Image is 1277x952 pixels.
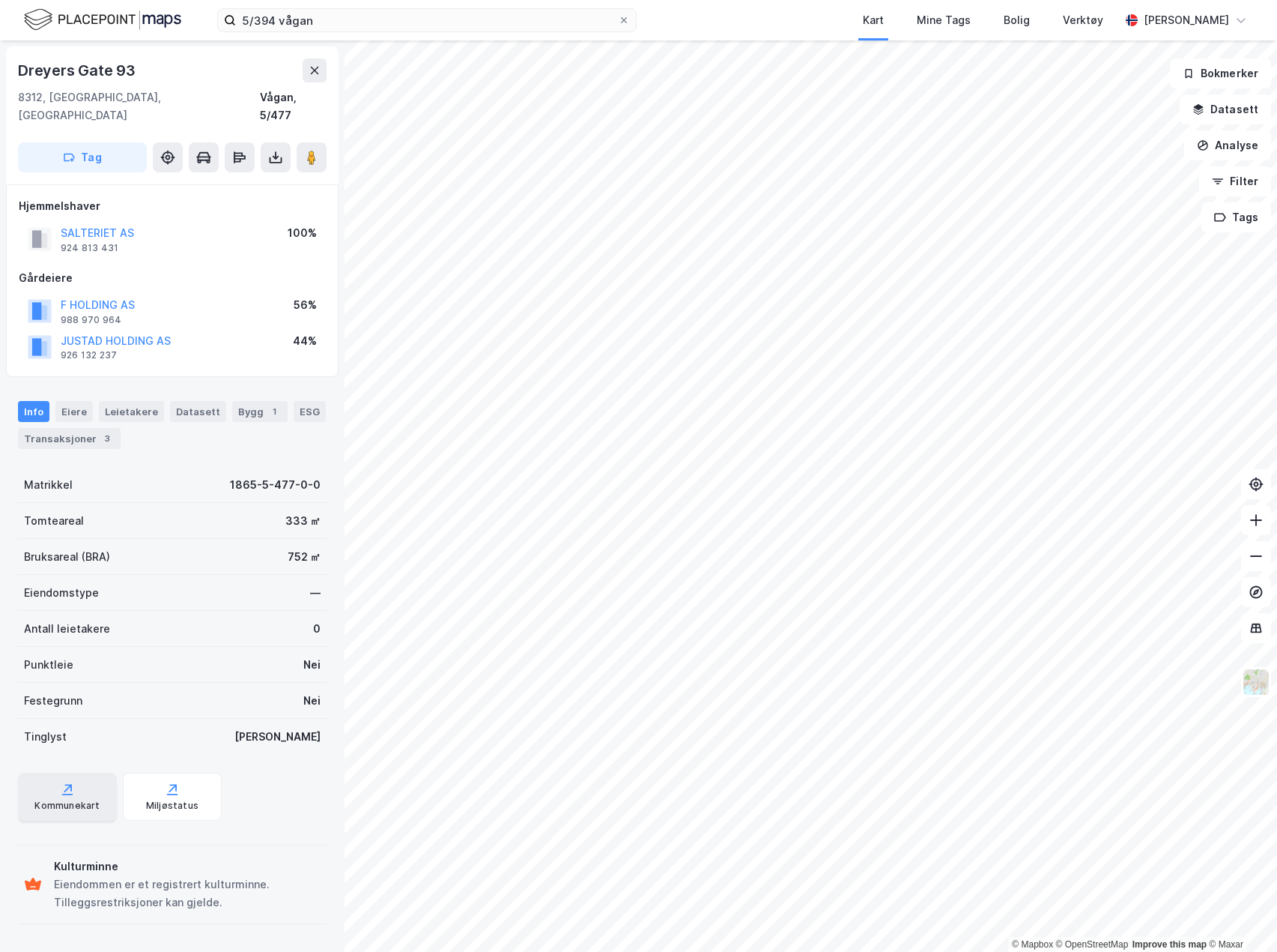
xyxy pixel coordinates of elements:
[55,401,93,422] div: Eiere
[1184,130,1271,160] button: Analyse
[1132,939,1207,950] a: Improve this map
[293,332,317,350] div: 44%
[267,404,282,419] div: 1
[24,620,110,638] div: Antall leietakere
[24,7,181,33] img: logo.f888ab2527a4732fd821a326f86c7f29.svg
[294,296,317,314] div: 56%
[1012,939,1053,950] a: Mapbox
[236,9,618,31] input: Søk på adresse, matrikkel, gårdeiere, leietakere eller personer
[260,88,327,124] div: Vågan, 5/477
[1199,166,1271,196] button: Filter
[230,476,321,494] div: 1865-5-477-0-0
[303,692,321,710] div: Nei
[61,314,121,326] div: 988 970 964
[288,224,317,242] div: 100%
[170,401,226,422] div: Datasett
[24,512,84,530] div: Tomteareal
[1056,939,1129,950] a: OpenStreetMap
[18,428,121,449] div: Transaksjoner
[1063,11,1103,29] div: Verktøy
[917,11,971,29] div: Mine Tags
[54,876,321,912] div: Eiendommen er et registrert kulturminne. Tilleggsrestriksjoner kan gjelde.
[34,800,100,812] div: Kommunekart
[1004,11,1030,29] div: Bolig
[19,269,326,287] div: Gårdeiere
[19,197,326,215] div: Hjemmelshaver
[24,728,67,746] div: Tinglyst
[24,584,99,602] div: Eiendomstype
[1242,668,1270,696] img: Z
[1170,58,1271,88] button: Bokmerker
[61,349,117,361] div: 926 132 237
[1180,94,1271,124] button: Datasett
[1201,202,1271,232] button: Tags
[24,548,110,566] div: Bruksareal (BRA)
[18,88,260,124] div: 8312, [GEOGRAPHIC_DATA], [GEOGRAPHIC_DATA]
[24,692,82,710] div: Festegrunn
[1144,11,1229,29] div: [PERSON_NAME]
[313,620,321,638] div: 0
[303,656,321,674] div: Nei
[18,401,49,422] div: Info
[1202,880,1277,952] iframe: Chat Widget
[1202,880,1277,952] div: Kontrollprogram for chat
[100,431,115,446] div: 3
[863,11,884,29] div: Kart
[310,584,321,602] div: —
[146,800,198,812] div: Miljøstatus
[288,548,321,566] div: 752 ㎡
[24,476,73,494] div: Matrikkel
[294,401,326,422] div: ESG
[54,858,321,876] div: Kulturminne
[285,512,321,530] div: 333 ㎡
[61,242,118,254] div: 924 813 431
[18,58,139,82] div: Dreyers Gate 93
[24,656,73,674] div: Punktleie
[232,401,288,422] div: Bygg
[18,142,147,172] button: Tag
[234,728,321,746] div: [PERSON_NAME]
[99,401,164,422] div: Leietakere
